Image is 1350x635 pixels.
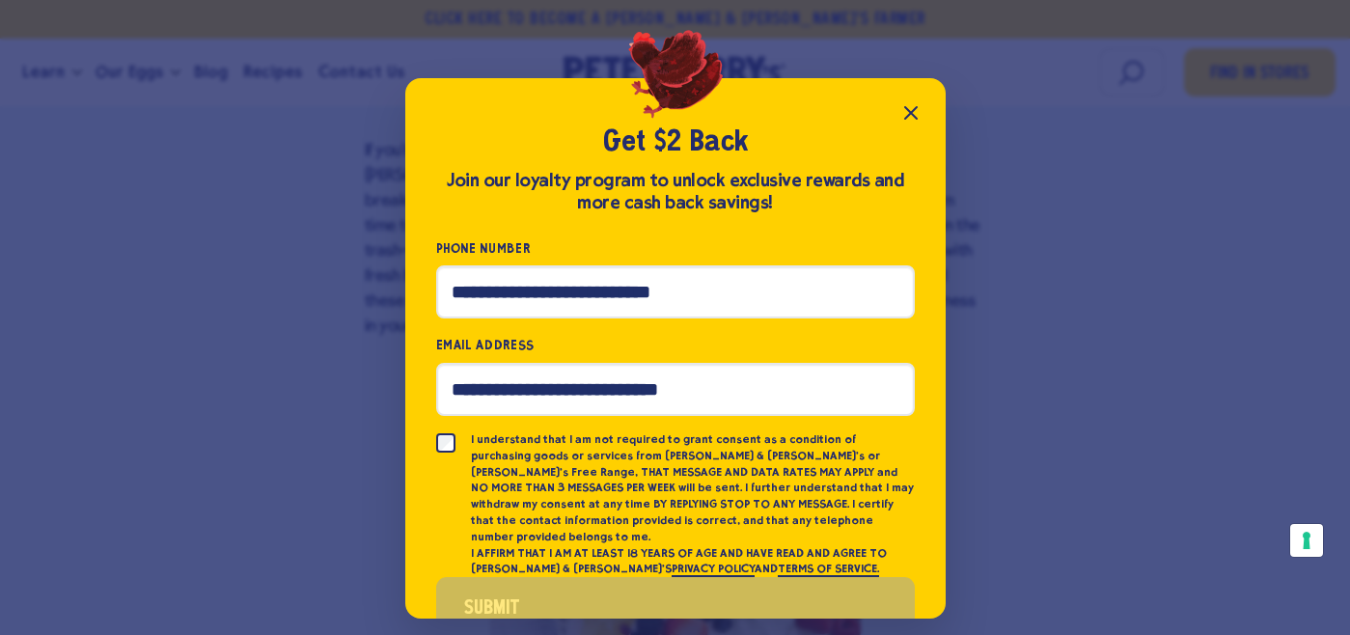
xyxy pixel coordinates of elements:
[892,94,930,132] button: Close popup
[471,545,915,578] p: I AFFIRM THAT I AM AT LEAST 18 YEARS OF AGE AND HAVE READ AND AGREE TO [PERSON_NAME] & [PERSON_NA...
[436,124,915,161] h2: Get $2 Back
[778,562,879,577] a: TERMS OF SERVICE.
[1290,524,1323,557] button: Your consent preferences for tracking technologies
[436,433,455,453] input: I understand that I am not required to grant consent as a condition of purchasing goods or servic...
[471,431,915,545] p: I understand that I am not required to grant consent as a condition of purchasing goods or servic...
[436,334,915,356] label: Email Address
[672,562,755,577] a: PRIVACY POLICY
[436,170,915,214] div: Join our loyalty program to unlock exclusive rewards and more cash back savings!
[436,237,915,260] label: Phone Number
